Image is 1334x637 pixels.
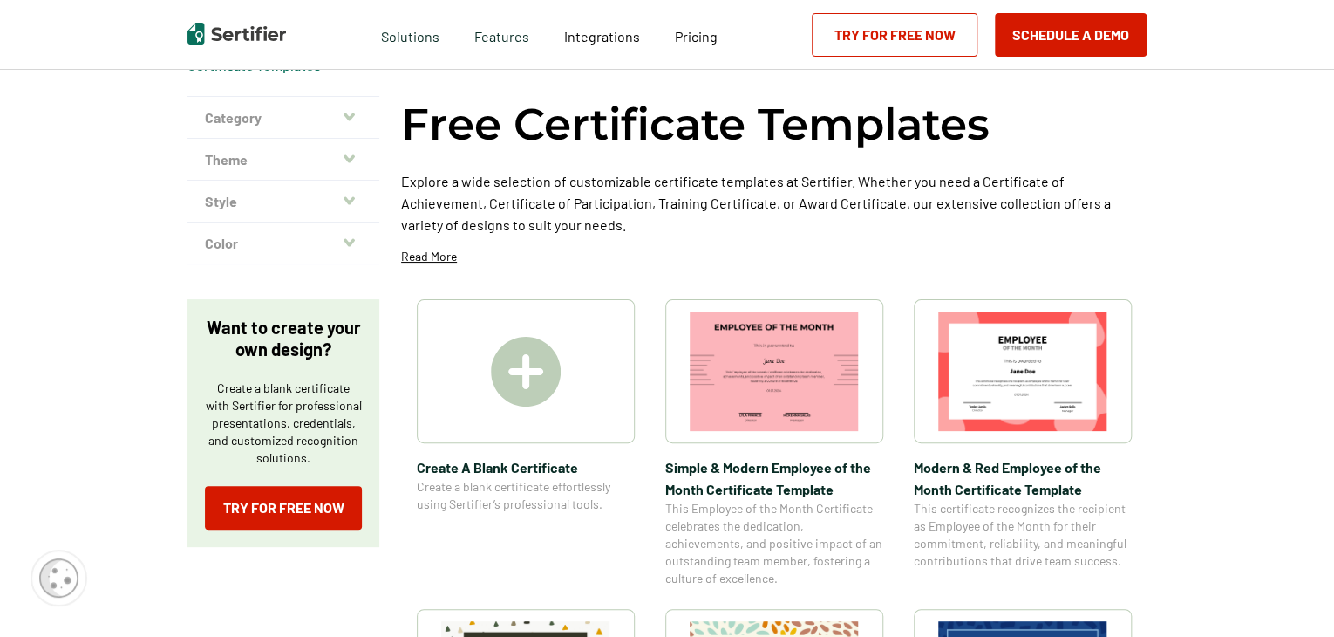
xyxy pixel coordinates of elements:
[690,312,859,431] img: Simple & Modern Employee of the Month Certificate Template
[564,24,640,45] a: Integrations
[417,456,635,478] span: Create A Blank Certificate
[665,299,883,587] a: Simple & Modern Employee of the Month Certificate TemplateSimple & Modern Employee of the Month C...
[938,312,1107,431] img: Modern & Red Employee of the Month Certificate Template
[187,139,379,181] button: Theme
[205,317,362,360] p: Want to create your own design?
[914,456,1132,500] span: Modern & Red Employee of the Month Certificate Template
[401,96,990,153] h1: Free Certificate Templates
[914,299,1132,587] a: Modern & Red Employee of the Month Certificate TemplateModern & Red Employee of the Month Certifi...
[187,97,379,139] button: Category
[474,24,529,45] span: Features
[665,500,883,587] span: This Employee of the Month Certificate celebrates the dedication, achievements, and positive impa...
[995,13,1147,57] button: Schedule a Demo
[381,24,439,45] span: Solutions
[187,223,379,264] button: Color
[675,24,718,45] a: Pricing
[675,28,718,45] span: Pricing
[1247,553,1334,637] iframe: Chat Widget
[39,558,78,598] img: Cookie Popup Icon
[187,23,286,45] img: Sertifier | Digital Credentialing Platform
[491,337,561,407] img: Create A Blank Certificate
[417,478,635,513] span: Create a blank certificate effortlessly using Sertifier’s professional tools.
[205,380,362,467] p: Create a blank certificate with Sertifier for professional presentations, credentials, and custom...
[187,181,379,223] button: Style
[205,486,362,530] a: Try for Free Now
[665,456,883,500] span: Simple & Modern Employee of the Month Certificate Template
[401,248,457,265] p: Read More
[401,170,1147,236] p: Explore a wide selection of customizable certificate templates at Sertifier. Whether you need a C...
[914,500,1132,570] span: This certificate recognizes the recipient as Employee of the Month for their commitment, reliabil...
[812,13,977,57] a: Try for Free Now
[564,28,640,45] span: Integrations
